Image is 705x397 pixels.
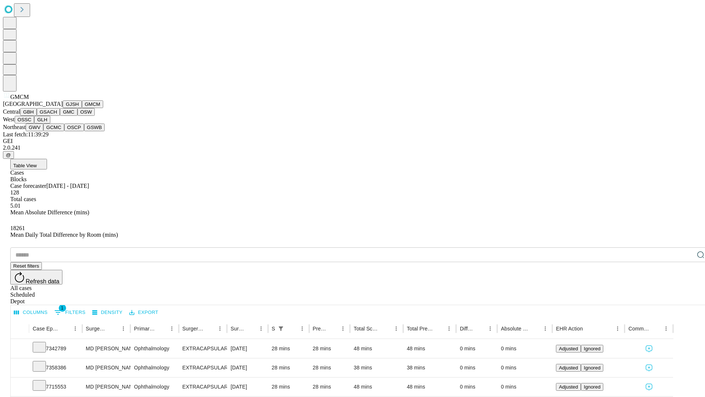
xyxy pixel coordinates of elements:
[20,108,37,116] button: GBH
[231,378,264,396] div: [DATE]
[559,346,578,351] span: Adjusted
[118,323,129,334] button: Menu
[3,124,26,130] span: Northeast
[90,307,124,318] button: Density
[3,144,702,151] div: 2.0.241
[3,116,15,122] span: West
[540,323,550,334] button: Menu
[485,323,495,334] button: Menu
[10,203,21,209] span: 5.01
[12,307,50,318] button: Select columns
[82,100,103,108] button: GMCM
[556,364,581,372] button: Adjusted
[10,94,29,100] span: GMCM
[63,100,82,108] button: GJSH
[584,346,600,351] span: Ignored
[460,378,493,396] div: 0 mins
[10,232,118,238] span: Mean Daily Total Difference by Room (mins)
[10,159,47,169] button: Table View
[328,323,338,334] button: Sort
[64,124,84,131] button: OSCP
[108,323,118,334] button: Sort
[313,339,347,358] div: 28 mins
[584,384,600,390] span: Ignored
[34,116,50,124] button: GLH
[127,307,160,318] button: Export
[10,189,19,196] span: 128
[313,326,327,332] div: Predicted In Room Duration
[70,323,80,334] button: Menu
[581,345,603,353] button: Ignored
[10,183,46,189] span: Case forecaster
[559,365,578,371] span: Adjusted
[272,339,305,358] div: 28 mins
[530,323,540,334] button: Sort
[354,339,399,358] div: 48 mins
[86,326,107,332] div: Surgeon Name
[6,152,11,158] span: @
[134,326,155,332] div: Primary Service
[10,262,42,270] button: Reset filters
[134,358,175,377] div: Ophthalmology
[338,323,348,334] button: Menu
[10,225,25,231] span: 18261
[584,365,600,371] span: Ignored
[167,323,177,334] button: Menu
[407,358,453,377] div: 38 mins
[10,209,89,215] span: Mean Absolute Difference (mins)
[182,326,204,332] div: Surgery Name
[501,358,549,377] div: 0 mins
[556,345,581,353] button: Adjusted
[14,362,25,375] button: Expand
[313,378,347,396] div: 28 mins
[407,378,453,396] div: 48 mins
[43,124,64,131] button: GCMC
[3,101,63,107] span: [GEOGRAPHIC_DATA]
[182,378,223,396] div: EXTRACAPSULAR CATARACT REMOVAL WITH [MEDICAL_DATA]
[381,323,391,334] button: Sort
[313,358,347,377] div: 28 mins
[3,151,14,159] button: @
[205,323,215,334] button: Sort
[3,138,702,144] div: GEI
[354,378,399,396] div: 48 mins
[86,358,127,377] div: MD [PERSON_NAME]
[33,326,59,332] div: Case Epic Id
[583,323,594,334] button: Sort
[231,326,245,332] div: Surgery Date
[581,383,603,391] button: Ignored
[272,326,275,332] div: Scheduled In Room Duration
[134,339,175,358] div: Ophthalmology
[276,323,286,334] button: Show filters
[37,108,60,116] button: GSACH
[460,326,474,332] div: Difference
[86,339,127,358] div: MD [PERSON_NAME]
[77,108,95,116] button: OSW
[231,339,264,358] div: [DATE]
[86,378,127,396] div: MD [PERSON_NAME]
[14,343,25,355] button: Expand
[53,307,87,318] button: Show filters
[13,163,37,168] span: Table View
[651,323,661,334] button: Sort
[475,323,485,334] button: Sort
[297,323,307,334] button: Menu
[3,131,48,137] span: Last fetch: 11:39:29
[134,378,175,396] div: Ophthalmology
[26,278,59,285] span: Refresh data
[15,116,35,124] button: OSSC
[556,326,583,332] div: EHR Action
[287,323,297,334] button: Sort
[354,358,399,377] div: 38 mins
[501,339,549,358] div: 0 mins
[60,323,70,334] button: Sort
[354,326,380,332] div: Total Scheduled Duration
[10,270,62,285] button: Refresh data
[407,326,433,332] div: Total Predicted Duration
[14,381,25,394] button: Expand
[501,326,529,332] div: Absolute Difference
[3,108,20,115] span: Central
[276,323,286,334] div: 1 active filter
[612,323,623,334] button: Menu
[559,384,578,390] span: Adjusted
